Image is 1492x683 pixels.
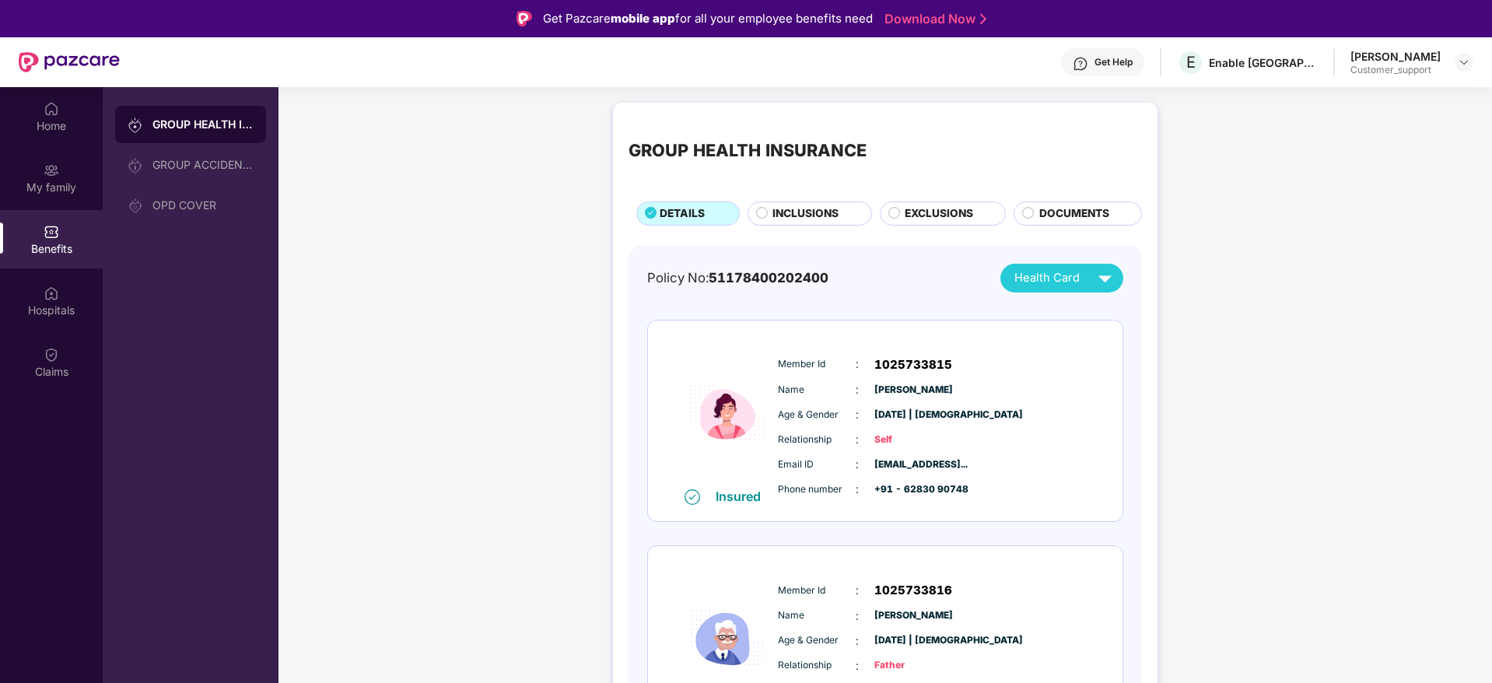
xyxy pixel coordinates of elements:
[778,633,856,648] span: Age & Gender
[152,199,254,212] div: OPD COVER
[874,383,952,398] span: [PERSON_NAME]
[778,658,856,673] span: Relationship
[1039,205,1109,222] span: DOCUMENTS
[874,356,952,374] span: 1025733815
[1014,269,1080,287] span: Health Card
[611,11,675,26] strong: mobile app
[778,608,856,623] span: Name
[778,383,856,398] span: Name
[128,198,143,214] img: svg+xml;base64,PHN2ZyB3aWR0aD0iMjAiIGhlaWdodD0iMjAiIHZpZXdCb3g9IjAgMCAyMCAyMCIgZmlsbD0ibm9uZSIgeG...
[128,158,143,173] img: svg+xml;base64,PHN2ZyB3aWR0aD0iMjAiIGhlaWdodD0iMjAiIHZpZXdCb3g9IjAgMCAyMCAyMCIgZmlsbD0ibm9uZSIgeG...
[1186,53,1196,72] span: E
[517,11,532,26] img: Logo
[778,357,856,372] span: Member Id
[660,205,705,222] span: DETAILS
[856,632,859,650] span: :
[856,608,859,625] span: :
[856,657,859,674] span: :
[772,205,839,222] span: INCLUSIONS
[874,482,952,497] span: +91 - 62830 90748
[629,137,867,163] div: GROUP HEALTH INSURANCE
[856,481,859,498] span: :
[856,456,859,473] span: :
[884,11,982,27] a: Download Now
[152,159,254,171] div: GROUP ACCIDENTAL INSURANCE
[1350,49,1441,64] div: [PERSON_NAME]
[856,406,859,423] span: :
[44,163,59,178] img: svg+xml;base64,PHN2ZyB3aWR0aD0iMjAiIGhlaWdodD0iMjAiIHZpZXdCb3g9IjAgMCAyMCAyMCIgZmlsbD0ibm9uZSIgeG...
[778,482,856,497] span: Phone number
[874,608,952,623] span: [PERSON_NAME]
[681,337,774,489] img: icon
[905,205,973,222] span: EXCLUSIONS
[874,457,952,472] span: [EMAIL_ADDRESS]...
[44,285,59,301] img: svg+xml;base64,PHN2ZyBpZD0iSG9zcGl0YWxzIiB4bWxucz0iaHR0cDovL3d3dy53My5vcmcvMjAwMC9zdmciIHdpZHRoPS...
[778,457,856,472] span: Email ID
[856,381,859,398] span: :
[856,356,859,373] span: :
[1350,64,1441,76] div: Customer_support
[44,101,59,117] img: svg+xml;base64,PHN2ZyBpZD0iSG9tZSIgeG1sbnM9Imh0dHA6Ly93d3cudzMub3JnLzIwMDAvc3ZnIiB3aWR0aD0iMjAiIG...
[716,489,770,504] div: Insured
[856,582,859,599] span: :
[778,433,856,447] span: Relationship
[980,11,986,27] img: Stroke
[856,431,859,448] span: :
[874,633,952,648] span: [DATE] | [DEMOGRAPHIC_DATA]
[1458,56,1470,68] img: svg+xml;base64,PHN2ZyBpZD0iRHJvcGRvd24tMzJ4MzIiIHhtbG5zPSJodHRwOi8vd3d3LnczLm9yZy8yMDAwL3N2ZyIgd2...
[1000,264,1123,292] button: Health Card
[685,489,700,505] img: svg+xml;base64,PHN2ZyB4bWxucz0iaHR0cDovL3d3dy53My5vcmcvMjAwMC9zdmciIHdpZHRoPSIxNiIgaGVpZ2h0PSIxNi...
[128,117,143,133] img: svg+xml;base64,PHN2ZyB3aWR0aD0iMjAiIGhlaWdodD0iMjAiIHZpZXdCb3g9IjAgMCAyMCAyMCIgZmlsbD0ibm9uZSIgeG...
[874,658,952,673] span: Father
[1209,55,1318,70] div: Enable [GEOGRAPHIC_DATA]
[778,583,856,598] span: Member Id
[778,408,856,422] span: Age & Gender
[1094,56,1133,68] div: Get Help
[1091,264,1119,292] img: svg+xml;base64,PHN2ZyB4bWxucz0iaHR0cDovL3d3dy53My5vcmcvMjAwMC9zdmciIHZpZXdCb3g9IjAgMCAyNCAyNCIgd2...
[874,408,952,422] span: [DATE] | [DEMOGRAPHIC_DATA]
[543,9,873,28] div: Get Pazcare for all your employee benefits need
[647,268,828,288] div: Policy No:
[874,433,952,447] span: Self
[874,581,952,600] span: 1025733816
[152,117,254,132] div: GROUP HEALTH INSURANCE
[44,224,59,240] img: svg+xml;base64,PHN2ZyBpZD0iQmVuZWZpdHMiIHhtbG5zPSJodHRwOi8vd3d3LnczLm9yZy8yMDAwL3N2ZyIgd2lkdGg9Ij...
[1073,56,1088,72] img: svg+xml;base64,PHN2ZyBpZD0iSGVscC0zMngzMiIgeG1sbnM9Imh0dHA6Ly93d3cudzMub3JnLzIwMDAvc3ZnIiB3aWR0aD...
[19,52,120,72] img: New Pazcare Logo
[44,347,59,363] img: svg+xml;base64,PHN2ZyBpZD0iQ2xhaW0iIHhtbG5zPSJodHRwOi8vd3d3LnczLm9yZy8yMDAwL3N2ZyIgd2lkdGg9IjIwIi...
[709,270,828,285] span: 51178400202400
